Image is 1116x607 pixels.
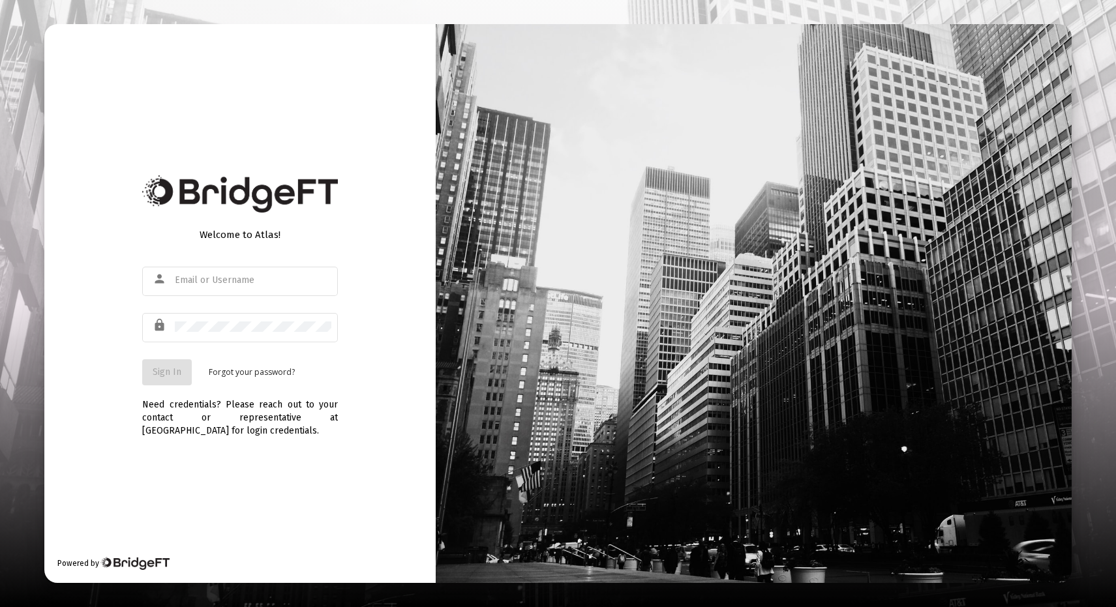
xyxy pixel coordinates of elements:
[153,271,168,287] mat-icon: person
[209,366,295,379] a: Forgot your password?
[100,557,169,570] img: Bridge Financial Technology Logo
[175,275,331,286] input: Email or Username
[142,359,192,385] button: Sign In
[153,366,181,378] span: Sign In
[142,175,338,213] img: Bridge Financial Technology Logo
[142,228,338,241] div: Welcome to Atlas!
[142,385,338,437] div: Need credentials? Please reach out to your contact or representative at [GEOGRAPHIC_DATA] for log...
[153,318,168,333] mat-icon: lock
[57,557,169,570] div: Powered by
